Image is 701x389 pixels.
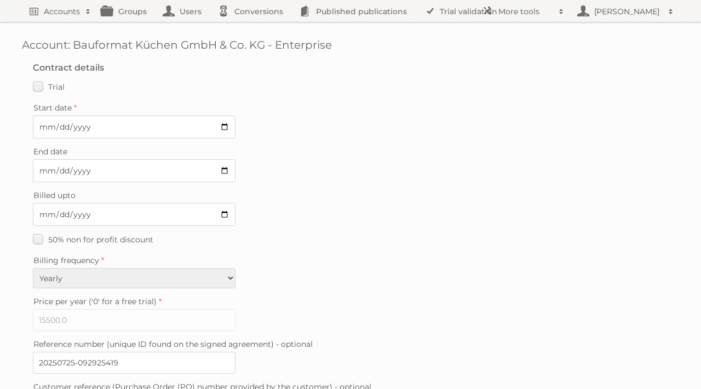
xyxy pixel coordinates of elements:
[33,297,157,306] span: Price per year ('0' for a free trial)
[33,256,99,265] span: Billing frequency
[44,6,80,17] h2: Accounts
[591,6,663,17] h2: [PERSON_NAME]
[48,235,153,245] span: 50% non for profit discount
[33,190,76,200] span: Billed upto
[33,147,67,156] span: End date
[33,339,313,349] span: Reference number (unique ID found on the signed agreement) - optional
[48,82,65,92] span: Trial
[33,103,72,113] span: Start date
[22,38,679,51] h1: Account: Bauformat Küchen GmbH & Co. KG - Enterprise
[33,62,104,73] legend: Contract details
[498,6,553,17] h2: More tools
